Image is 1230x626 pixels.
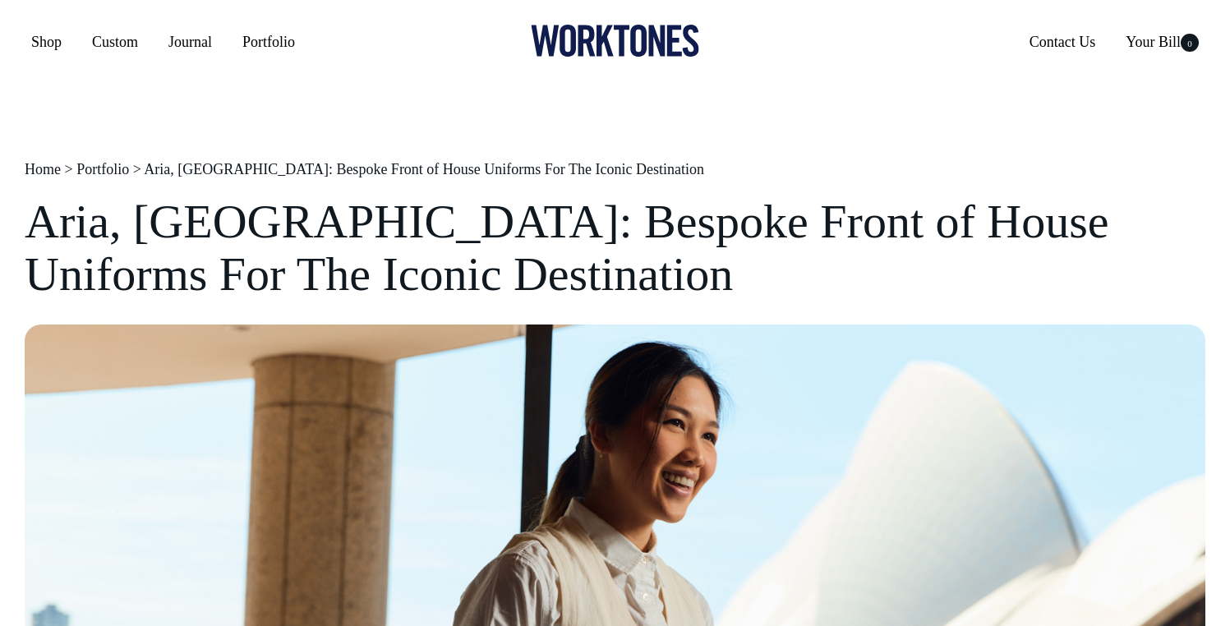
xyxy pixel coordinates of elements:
[144,161,704,177] span: Aria, [GEOGRAPHIC_DATA]: Bespoke Front of House Uniforms For The Iconic Destination
[1023,27,1103,57] a: Contact Us
[76,161,129,177] a: Portfolio
[236,27,302,57] a: Portfolio
[1181,34,1199,52] span: 0
[25,196,1205,301] h1: Aria, [GEOGRAPHIC_DATA]: Bespoke Front of House Uniforms For The Iconic Destination
[133,161,141,177] span: >
[1119,27,1205,57] a: Your Bill0
[162,27,219,57] a: Journal
[65,161,73,177] span: >
[85,27,145,57] a: Custom
[25,27,68,57] a: Shop
[25,161,61,177] a: Home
